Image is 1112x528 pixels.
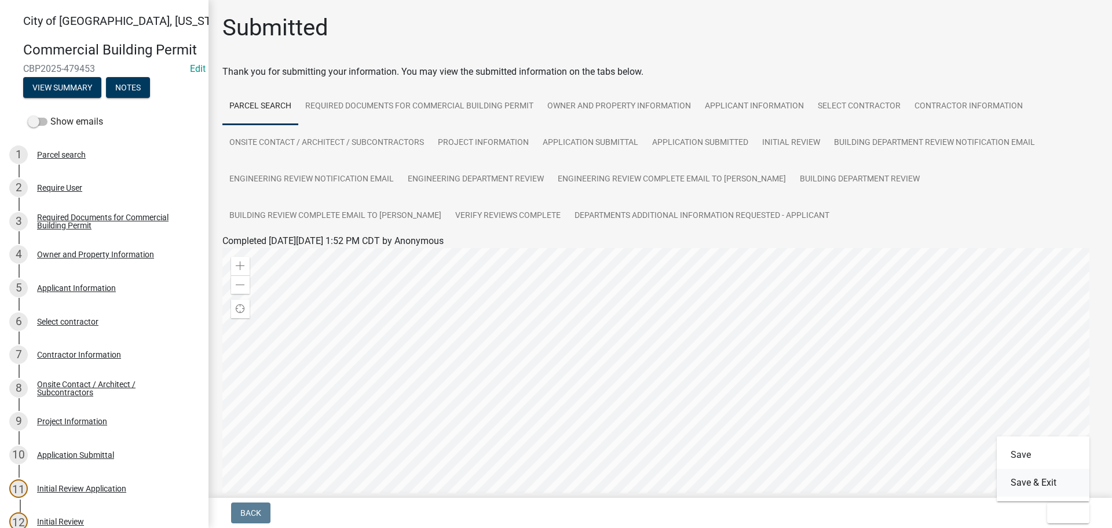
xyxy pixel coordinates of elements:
a: Edit [190,63,206,74]
div: 5 [9,279,28,297]
a: Project Information [431,125,536,162]
button: Back [231,502,270,523]
button: Notes [106,77,150,98]
div: Zoom out [231,275,250,294]
span: Back [240,508,261,518]
span: Exit [1056,508,1073,518]
a: Initial Review [755,125,827,162]
div: Required Documents for Commercial Building Permit [37,213,190,230]
div: Contractor Information [37,351,121,359]
a: Select contractor [811,88,908,125]
a: Owner and Property Information [540,88,698,125]
a: Building Department Review [793,161,927,198]
a: Engineering Department Review [401,161,551,198]
a: Building Department Review Notification Email [827,125,1042,162]
div: Thank you for submitting your information. You may view the submitted information on the tabs below. [222,65,1098,79]
a: Engineering Review Complete Email to [PERSON_NAME] [551,161,793,198]
a: Application Submitted [645,125,755,162]
div: Zoom in [231,257,250,275]
wm-modal-confirm: Notes [106,83,150,93]
wm-modal-confirm: Summary [23,83,101,93]
div: Applicant Information [37,284,116,292]
div: 9 [9,412,28,431]
div: Parcel search [37,151,86,159]
span: City of [GEOGRAPHIC_DATA], [US_STATE] [23,14,234,28]
a: Application Submittal [536,125,645,162]
div: 8 [9,379,28,398]
div: 11 [9,479,28,498]
div: 10 [9,446,28,464]
button: Save [997,441,1089,469]
span: Completed [DATE][DATE] 1:52 PM CDT by Anonymous [222,235,444,246]
div: 3 [9,212,28,231]
div: 1 [9,145,28,164]
div: Initial Review Application [37,485,126,493]
a: Contractor Information [908,88,1030,125]
h4: Commercial Building Permit [23,42,199,59]
h1: Submitted [222,14,328,42]
div: Exit [997,436,1089,501]
div: 2 [9,179,28,197]
div: Project Information [37,417,107,425]
label: Show emails [28,115,103,129]
a: Departments Additional Information Requested - Applicant [568,198,836,235]
button: View Summary [23,77,101,98]
span: CBP2025-479453 [23,63,185,74]
div: Initial Review [37,518,84,526]
div: 7 [9,345,28,364]
a: Parcel search [222,88,298,125]
a: Required Documents for Commercial Building Permit [298,88,540,125]
button: Save & Exit [997,469,1089,497]
div: 4 [9,245,28,264]
div: 6 [9,312,28,331]
div: Require User [37,184,82,192]
div: Find my location [231,300,250,318]
a: Verify Reviews Complete [448,198,568,235]
div: Onsite Contact / Architect / Subcontractors [37,380,190,396]
button: Exit [1047,502,1089,523]
a: Building Review Complete Email to [PERSON_NAME] [222,198,448,235]
wm-modal-confirm: Edit Application Number [190,63,206,74]
a: Engineering Review Notification Email [222,161,401,198]
a: Onsite Contact / Architect / Subcontractors [222,125,431,162]
div: Application Submittal [37,451,114,459]
a: Applicant Information [698,88,811,125]
div: Owner and Property Information [37,250,154,258]
div: Select contractor [37,318,98,326]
